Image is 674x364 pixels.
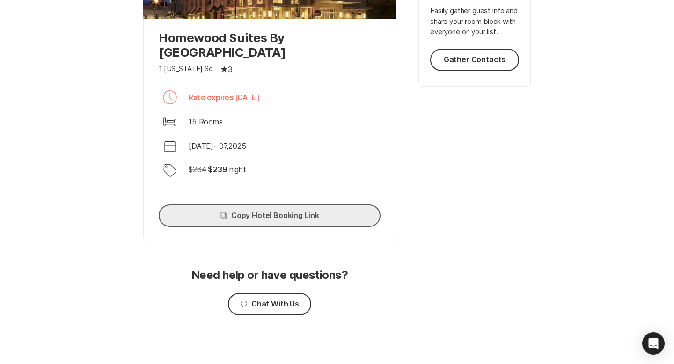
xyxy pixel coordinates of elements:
p: 1 [US_STATE] Sq [159,64,213,74]
div: Open Intercom Messenger [642,332,665,355]
button: Gather Contacts [430,49,519,71]
p: Rate expires [DATE] [189,92,260,103]
p: Homewood Suites By [GEOGRAPHIC_DATA] [159,30,381,59]
button: Chat With Us [228,293,311,315]
p: [DATE] - 07 , 2025 [189,140,246,152]
p: night [229,164,246,175]
p: 15 Rooms [189,116,223,127]
p: 3 [228,64,233,75]
p: $ 264 [189,164,206,175]
p: Need help or have questions? [191,269,348,282]
p: $ 239 [208,164,227,175]
button: Copy Hotel Booking Link [159,204,381,227]
p: Easily gather guest info and share your room block with everyone on your list. [430,6,519,37]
